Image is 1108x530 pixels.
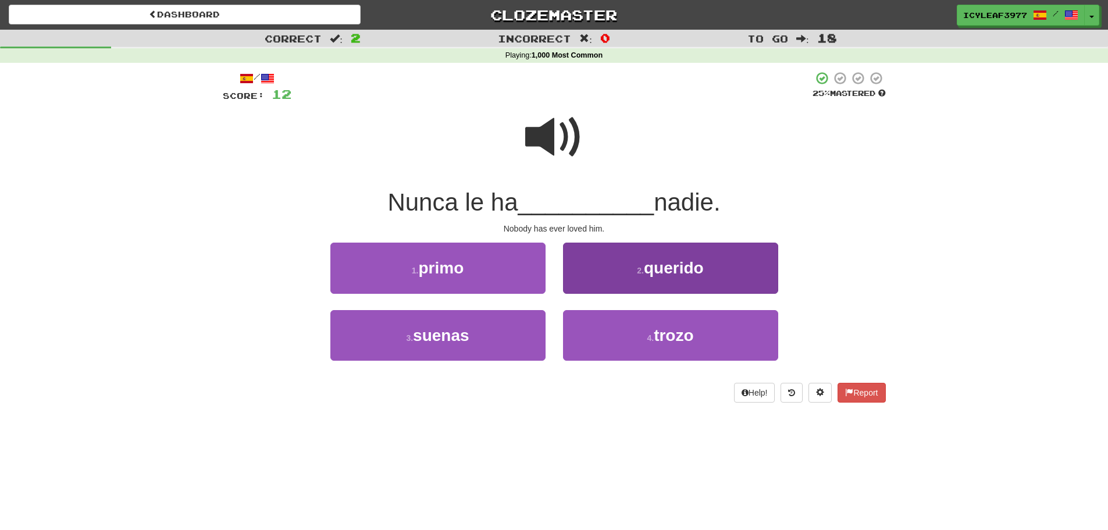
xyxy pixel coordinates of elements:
[330,243,546,293] button: 1.primo
[654,188,720,216] span: nadie.
[330,310,546,361] button: 3.suenas
[418,259,464,277] span: primo
[412,266,419,275] small: 1 .
[600,31,610,45] span: 0
[817,31,837,45] span: 18
[518,188,654,216] span: __________
[223,71,291,86] div: /
[563,243,778,293] button: 2.querido
[9,5,361,24] a: Dashboard
[498,33,571,44] span: Incorrect
[838,383,885,403] button: Report
[579,34,592,44] span: :
[647,333,654,343] small: 4 .
[223,223,886,234] div: Nobody has ever loved him.
[644,259,704,277] span: querido
[387,188,518,216] span: Nunca le ha
[351,31,361,45] span: 2
[406,333,413,343] small: 3 .
[378,5,730,25] a: Clozemaster
[223,91,265,101] span: Score:
[796,34,809,44] span: :
[781,383,803,403] button: Round history (alt+y)
[532,51,603,59] strong: 1,000 Most Common
[413,326,469,344] span: suenas
[747,33,788,44] span: To go
[957,5,1085,26] a: IcyLeaf3977 /
[654,326,693,344] span: trozo
[963,10,1027,20] span: IcyLeaf3977
[563,310,778,361] button: 4.trozo
[272,87,291,101] span: 12
[265,33,322,44] span: Correct
[813,88,886,99] div: Mastered
[330,34,343,44] span: :
[637,266,644,275] small: 2 .
[734,383,775,403] button: Help!
[1053,9,1059,17] span: /
[813,88,830,98] span: 25 %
